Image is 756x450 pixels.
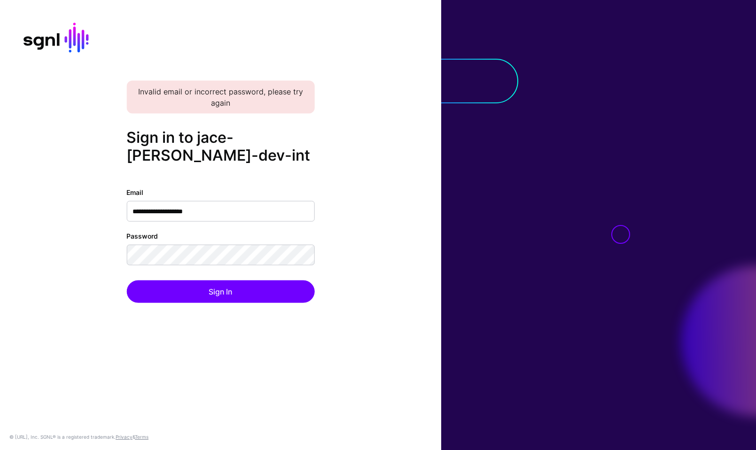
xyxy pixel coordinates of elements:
[126,129,314,165] h2: Sign in to jace-[PERSON_NAME]-dev-int
[135,434,148,440] a: Terms
[126,187,143,197] label: Email
[9,433,148,441] div: © [URL], Inc. SGNL® is a registered trademark. &
[126,231,158,241] label: Password
[126,280,314,303] button: Sign In
[116,434,132,440] a: Privacy
[126,81,314,114] div: Invalid email or incorrect password, please try again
